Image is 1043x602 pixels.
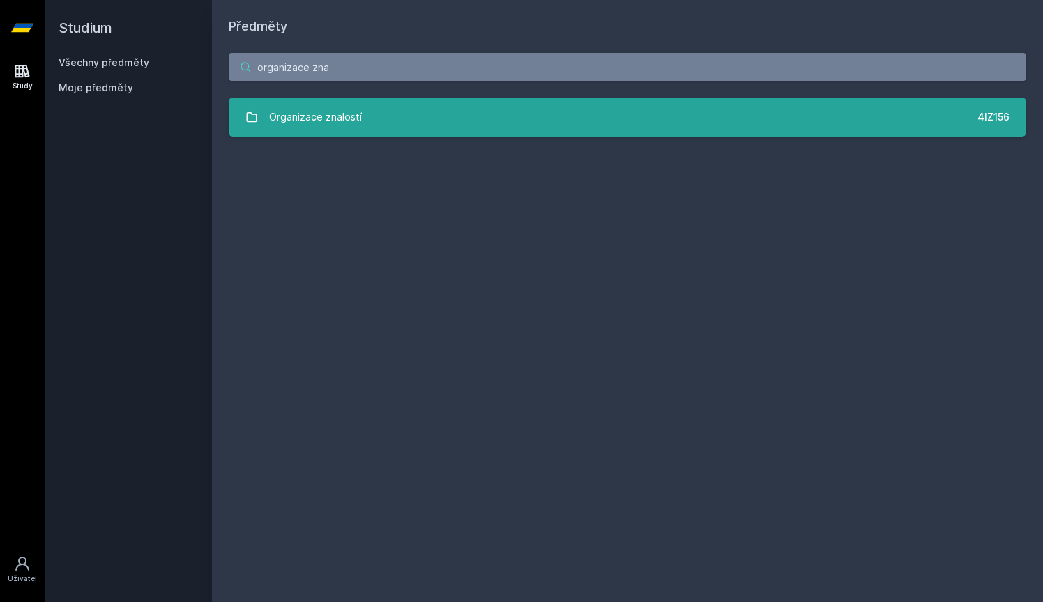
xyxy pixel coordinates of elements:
[59,81,133,95] span: Moje předměty
[13,81,33,91] div: Study
[229,17,1026,36] h1: Předměty
[977,110,1010,124] div: 4IZ156
[8,573,37,584] div: Uživatel
[229,98,1026,137] a: Organizace znalostí 4IZ156
[3,56,42,98] a: Study
[3,548,42,591] a: Uživatel
[59,56,149,68] a: Všechny předměty
[269,103,362,131] div: Organizace znalostí
[229,53,1026,81] input: Název nebo ident předmětu…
